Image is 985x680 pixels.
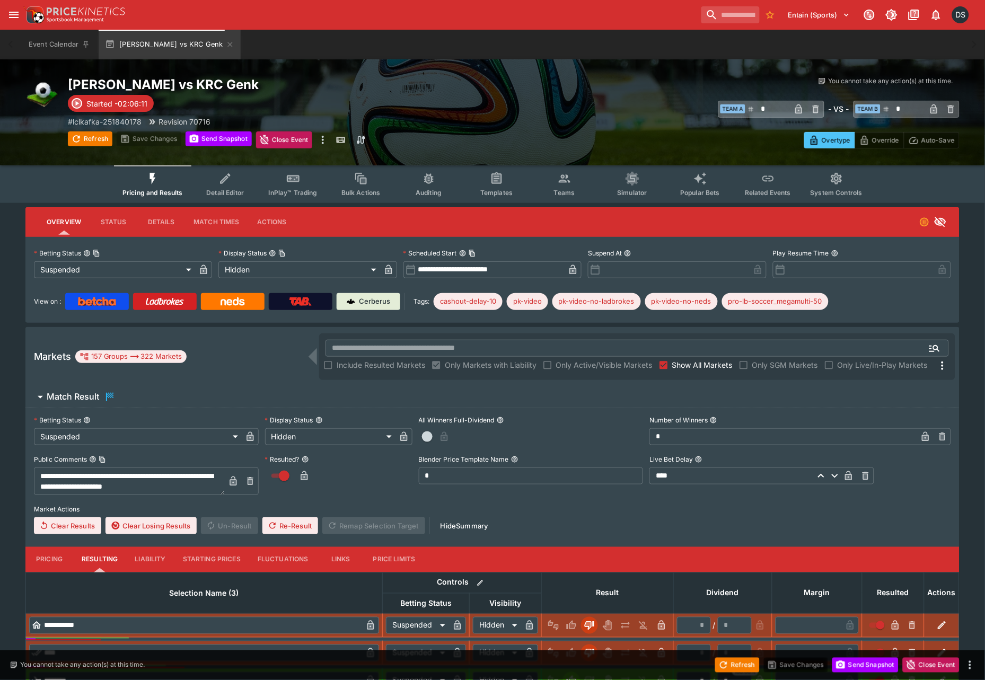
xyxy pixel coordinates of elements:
button: HideSummary [434,517,495,534]
p: Display Status [218,249,267,258]
button: Re-Result [262,517,318,534]
button: No Bookmarks [762,6,779,23]
span: Only Live/In-Play Markets [838,359,928,370]
button: Liability [126,547,174,572]
button: Void [599,644,616,661]
button: Betting Status [83,417,91,424]
th: Dividend [674,572,772,613]
button: Close Event [903,658,960,673]
span: Include Resulted Markets [337,359,425,370]
button: Toggle light/dark mode [882,5,901,24]
span: Show All Markets [672,359,733,370]
div: Suspended [386,617,449,634]
span: Betting Status [389,597,463,610]
button: Live Bet Delay [695,456,702,463]
button: Resulted? [302,456,309,463]
p: Overtype [822,135,850,146]
div: Suspended [34,428,242,445]
svg: Hidden [934,216,947,228]
img: Neds [221,297,244,306]
button: [PERSON_NAME] vs KRC Genk [99,30,241,59]
button: Eliminated In Play [635,644,652,661]
button: Push [617,617,634,634]
p: Blender Price Template Name [419,455,509,464]
span: Bulk Actions [341,189,381,197]
button: Copy To Clipboard [93,250,100,257]
img: soccer.png [25,76,59,110]
p: Cerberus [359,296,391,307]
button: Blender Price Template Name [511,456,518,463]
button: Open [925,339,944,358]
button: Lose [581,617,598,634]
button: Notifications [927,5,946,24]
div: / [713,648,716,659]
div: Betting Target: cerberus [645,293,718,310]
button: Match Times [185,209,248,235]
p: Play Resume Time [773,249,829,258]
button: Betting StatusCopy To Clipboard [83,250,91,257]
button: Pricing [25,547,73,572]
button: Links [317,547,365,572]
span: pk-video [507,296,548,307]
p: Copy To Clipboard [68,116,142,127]
img: TabNZ [289,297,312,306]
div: Betting Target: cerberus [722,293,829,310]
p: Betting Status [34,249,81,258]
p: Revision 70716 [159,116,210,127]
button: Lose [581,644,598,661]
p: Auto-Save [921,135,955,146]
img: Betcha [78,297,116,306]
button: Not Set [545,617,562,634]
button: open drawer [4,5,23,24]
div: Betting Target: cerberus [552,293,641,310]
span: Team B [856,104,881,113]
button: Clear Losing Results [105,517,197,534]
div: Hidden [473,617,521,634]
p: All Winners Full-Dividend [419,416,495,425]
button: All Winners Full-Dividend [497,417,504,424]
span: Only Active/Visible Markets [556,359,653,370]
button: Eliminated In Play [635,617,652,634]
button: Display StatusCopy To Clipboard [269,250,276,257]
div: Suspended [34,261,195,278]
button: Push [617,644,634,661]
th: Controls [383,572,542,593]
div: Daniel Solti [952,6,969,23]
div: Betting Target: cerberus [507,293,548,310]
th: Margin [772,572,863,613]
button: Copy To Clipboard [99,456,106,463]
svg: More [936,359,949,372]
button: Override [855,132,904,148]
p: You cannot take any action(s) at this time. [829,76,953,86]
button: Not Set [545,644,562,661]
div: Event type filters [114,165,871,203]
label: View on : [34,293,61,310]
button: Bulk edit [473,576,487,590]
span: Teams [554,189,575,197]
th: Result [542,572,674,613]
button: Details [137,209,185,235]
button: Overtype [804,132,855,148]
button: Refresh [715,658,760,673]
svg: Suspended [919,217,930,227]
p: Resulted? [265,455,300,464]
a: Cerberus [337,293,400,310]
button: Match Result [25,386,960,408]
div: Start From [804,132,960,148]
div: Hidden [265,428,395,445]
button: Win [563,644,580,661]
button: Starting Prices [174,547,249,572]
p: Scheduled Start [403,249,457,258]
p: Started -02:06:11 [86,98,147,109]
p: Override [872,135,899,146]
div: / [713,620,716,631]
button: Documentation [904,5,924,24]
span: InPlay™ Trading [269,189,318,197]
button: Fluctuations [249,547,317,572]
button: Send Snapshot [832,658,899,673]
img: Sportsbook Management [47,17,104,22]
p: You cannot take any action(s) at this time. [20,660,145,670]
button: Status [90,209,137,235]
button: Copy To Clipboard [278,250,286,257]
